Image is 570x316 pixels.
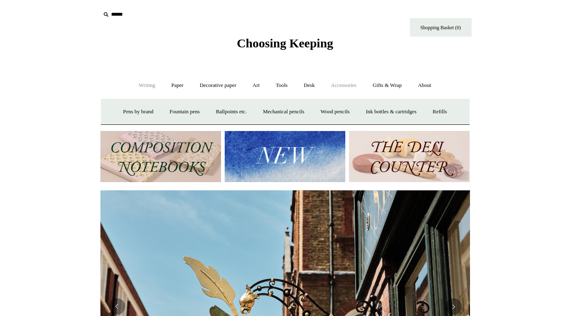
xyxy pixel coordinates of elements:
[425,101,454,123] a: Refills
[410,18,472,37] a: Shopping Basket (0)
[209,101,254,123] a: Ballpoints etc.
[296,75,322,96] a: Desk
[192,75,244,96] a: Decorative paper
[162,101,207,123] a: Fountain pens
[268,75,295,96] a: Tools
[164,75,191,96] a: Paper
[109,298,125,315] button: Previous
[131,75,163,96] a: Writing
[410,75,439,96] a: About
[445,298,462,315] button: Next
[256,101,312,123] a: Mechanical pencils
[237,36,333,50] span: Choosing Keeping
[100,131,221,183] img: 202302 Composition ledgers.jpg__PID:69722ee6-fa44-49dd-a067-31375e5d54ec
[323,75,364,96] a: Accessories
[237,43,333,49] a: Choosing Keeping
[313,101,357,123] a: Wood pencils
[365,75,409,96] a: Gifts & Wrap
[225,131,345,183] img: New.jpg__PID:f73bdf93-380a-4a35-bcfe-7823039498e1
[245,75,267,96] a: Art
[358,101,424,123] a: Ink bottles & cartridges
[349,131,470,183] img: The Deli Counter
[116,101,161,123] a: Pens by brand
